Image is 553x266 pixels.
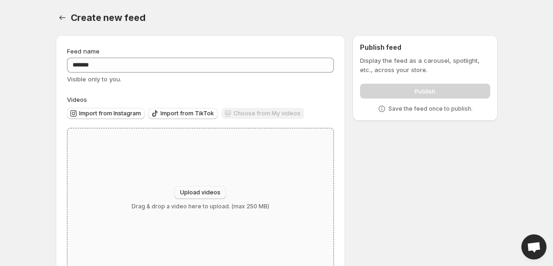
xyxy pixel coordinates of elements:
[388,105,473,113] p: Save the feed once to publish.
[56,11,69,24] button: Settings
[67,108,145,119] button: Import from Instagram
[67,96,87,103] span: Videos
[79,110,141,117] span: Import from Instagram
[174,186,226,199] button: Upload videos
[521,234,546,259] a: Open chat
[132,203,269,210] p: Drag & drop a video here to upload. (max 250 MB)
[360,43,490,52] h2: Publish feed
[160,110,214,117] span: Import from TikTok
[180,189,220,196] span: Upload videos
[71,12,146,23] span: Create new feed
[67,47,100,55] span: Feed name
[67,75,121,83] span: Visible only to you.
[360,56,490,74] p: Display the feed as a carousel, spotlight, etc., across your store.
[148,108,218,119] button: Import from TikTok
